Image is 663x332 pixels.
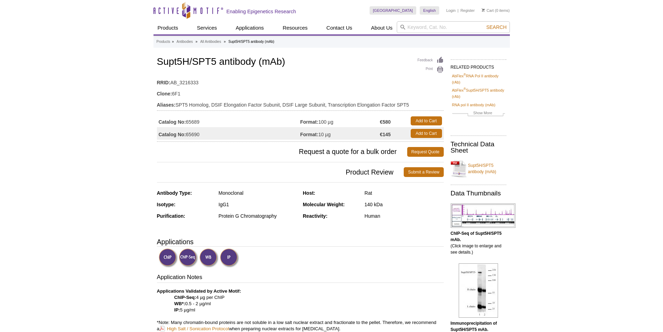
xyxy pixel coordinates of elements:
li: » [196,40,198,44]
a: Request Quote [407,147,444,157]
strong: Format: [300,131,318,138]
li: » [172,40,174,44]
li: (0 items) [482,6,510,15]
a: English [420,6,439,15]
span: Search [486,24,506,30]
h2: Technical Data Sheet [451,141,506,154]
a: All Antibodies [200,39,221,45]
a: Products [157,39,170,45]
strong: Isotype: [157,202,176,207]
strong: €145 [380,131,390,138]
a: Login [446,8,456,13]
img: Your Cart [482,8,485,12]
div: IgG1 [219,201,298,208]
strong: Catalog No: [159,131,186,138]
a: [GEOGRAPHIC_DATA] [370,6,417,15]
a: Applications [231,21,268,34]
li: Supt5H/SPT5 antibody (mAb) [228,40,274,44]
img: Supt5H/SPT5 antibody (mAb) tested by ChIP-Seq. [451,203,515,228]
td: SPT5 Homolog, DSIF Elongation Factor Subunit, DSIF Large Subunit, Transcription Elongation Factor... [157,98,444,109]
li: » [224,40,226,44]
strong: Host: [303,190,315,196]
strong: Reactivity: [303,213,327,219]
td: 100 µg [300,115,380,127]
a: Print [418,66,444,74]
a: AbFlex®RNA Pol II antibody (rAb) [452,73,505,85]
div: Human [364,213,443,219]
a: Add to Cart [411,129,442,138]
a: RNA pol II antibody (mAb) [452,102,496,108]
a: AbFlex®Supt5H/SPT5 antibody (rAb) [452,87,505,100]
span: Product Review [157,167,404,177]
a: About Us [367,21,397,34]
img: Western Blot Validated [199,248,219,268]
p: (Click image to enlarge and see details.) [451,230,506,255]
a: Services [193,21,221,34]
h1: Supt5H/SPT5 antibody (mAb) [157,56,444,68]
h2: Enabling Epigenetics Research [227,8,296,15]
h2: RELATED PRODUCTS [451,59,506,72]
strong: IP: [174,307,180,312]
strong: €580 [380,119,390,125]
b: Immunoprecipitation of Supt5H/SPT5 mAb. [451,321,497,332]
img: ChIP Validated [159,248,178,268]
button: Search [484,24,508,30]
a: High Salt / Sonication Protocol [159,325,229,332]
h3: Applications [157,237,444,247]
a: Show More [452,110,505,118]
strong: Molecular Weight: [303,202,345,207]
a: Resources [278,21,312,34]
strong: ChIP-Seq: [174,295,196,300]
a: Contact Us [322,21,356,34]
td: 10 µg [300,127,380,140]
input: Keyword, Cat. No. [397,21,510,33]
a: Products [153,21,182,34]
div: Protein G Chromatography [219,213,298,219]
b: ChIP-Seq of Supt5H/SPT5 mAb. [451,231,502,242]
strong: Purification: [157,213,186,219]
h3: Application Notes [157,273,444,283]
strong: Format: [300,119,318,125]
strong: Catalog No: [159,119,186,125]
td: 65690 [157,127,300,140]
a: Add to Cart [411,116,442,125]
strong: Clone: [157,91,172,97]
strong: Aliases: [157,102,176,108]
img: Supt5H/SPT5 antibody (mAb) tested by immunoprecipitation. [459,263,498,318]
img: Immunoprecipitation Validated [220,248,239,268]
a: Submit a Review [404,167,443,177]
div: Monoclonal [219,190,298,196]
strong: Antibody Type: [157,190,192,196]
div: 140 kDa [364,201,443,208]
sup: ® [464,73,466,76]
td: 6F1 [157,86,444,98]
a: Register [460,8,475,13]
a: Cart [482,8,494,13]
strong: RRID: [157,79,171,86]
a: Feedback [418,56,444,64]
b: Applications Validated by Active Motif: [157,288,241,294]
td: 65689 [157,115,300,127]
a: Antibodies [176,39,193,45]
span: Request a quote for a bulk order [157,147,407,157]
td: AB_3216333 [157,75,444,86]
li: | [458,6,459,15]
div: Rat [364,190,443,196]
img: ChIP-Seq Validated [179,248,198,268]
h2: Data Thumbnails [451,190,506,196]
sup: ® [464,87,466,91]
a: Supt5H/SPT5 antibody (mAb) [451,158,506,179]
